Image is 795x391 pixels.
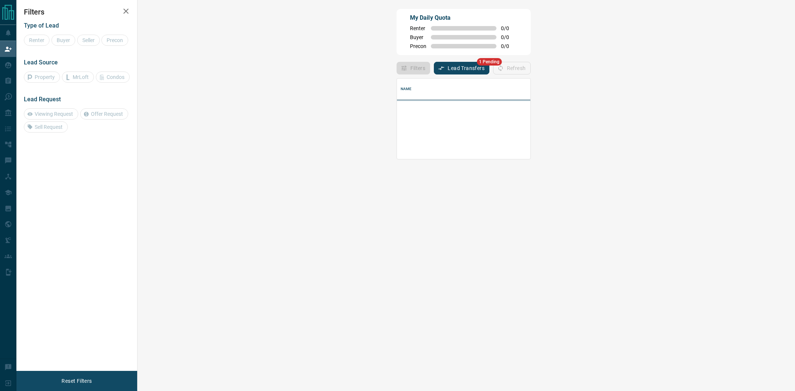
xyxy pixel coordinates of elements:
[477,58,502,66] span: 1 Pending
[410,34,426,40] span: Buyer
[24,22,59,29] span: Type of Lead
[501,25,517,31] span: 0 / 0
[410,43,426,49] span: Precon
[410,13,517,22] p: My Daily Quota
[501,43,517,49] span: 0 / 0
[401,79,412,99] div: Name
[24,96,61,103] span: Lead Request
[397,79,740,99] div: Name
[434,62,489,74] button: Lead Transfers
[24,7,130,16] h2: Filters
[410,25,426,31] span: Renter
[57,375,97,387] button: Reset Filters
[24,59,58,66] span: Lead Source
[501,34,517,40] span: 0 / 0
